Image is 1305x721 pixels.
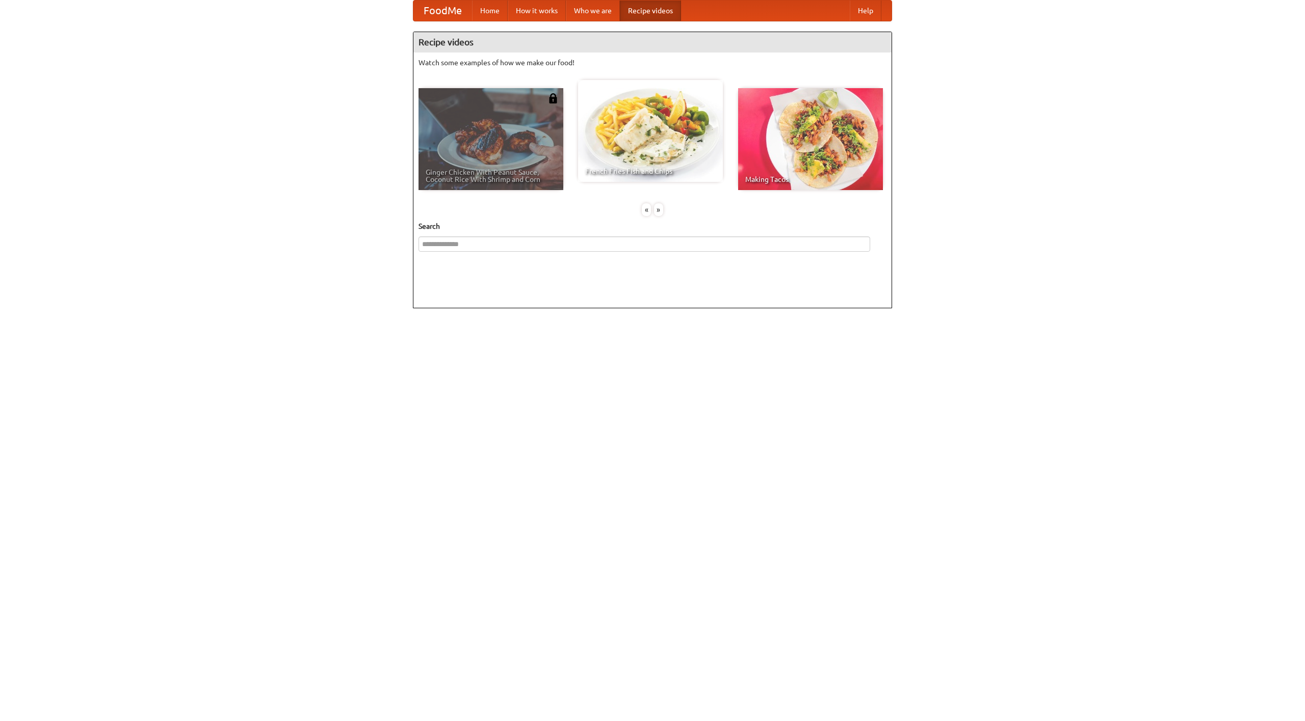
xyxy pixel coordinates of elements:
span: Making Tacos [745,176,876,183]
a: French Fries Fish and Chips [578,80,723,182]
a: Home [472,1,508,21]
div: » [654,203,663,216]
a: Who we are [566,1,620,21]
a: Recipe videos [620,1,681,21]
a: FoodMe [413,1,472,21]
h5: Search [419,221,886,231]
h4: Recipe videos [413,32,892,52]
span: French Fries Fish and Chips [585,168,716,175]
a: Help [850,1,881,21]
div: « [642,203,651,216]
img: 483408.png [548,93,558,103]
a: Making Tacos [738,88,883,190]
p: Watch some examples of how we make our food! [419,58,886,68]
a: How it works [508,1,566,21]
